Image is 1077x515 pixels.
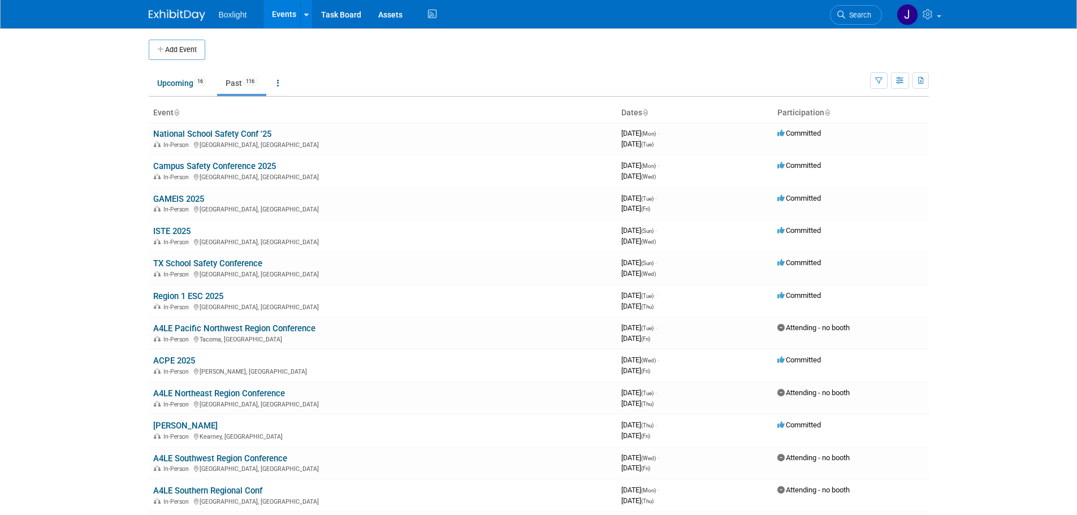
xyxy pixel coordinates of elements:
[149,72,215,94] a: Upcoming16
[154,174,161,179] img: In-Person Event
[641,487,656,494] span: (Mon)
[621,334,650,343] span: [DATE]
[163,271,192,278] span: In-Person
[655,421,657,429] span: -
[621,464,650,472] span: [DATE]
[641,271,656,277] span: (Wed)
[153,334,612,343] div: Tacoma, [GEOGRAPHIC_DATA]
[641,239,656,245] span: (Wed)
[641,141,654,148] span: (Tue)
[773,103,929,123] th: Participation
[641,498,654,504] span: (Thu)
[777,453,850,462] span: Attending - no booth
[658,486,659,494] span: -
[641,293,654,299] span: (Tue)
[641,433,650,439] span: (Fri)
[153,421,218,431] a: [PERSON_NAME]
[621,204,650,213] span: [DATE]
[621,399,654,408] span: [DATE]
[621,140,654,148] span: [DATE]
[153,140,612,149] div: [GEOGRAPHIC_DATA], [GEOGRAPHIC_DATA]
[174,108,179,117] a: Sort by Event Name
[830,5,882,25] a: Search
[154,141,161,147] img: In-Person Event
[621,291,657,300] span: [DATE]
[149,40,205,60] button: Add Event
[153,226,191,236] a: ISTE 2025
[217,72,266,94] a: Past116
[243,77,258,86] span: 116
[149,10,205,21] img: ExhibitDay
[658,129,659,137] span: -
[621,129,659,137] span: [DATE]
[777,486,850,494] span: Attending - no booth
[658,453,659,462] span: -
[641,228,654,234] span: (Sun)
[153,237,612,246] div: [GEOGRAPHIC_DATA], [GEOGRAPHIC_DATA]
[154,433,161,439] img: In-Person Event
[154,271,161,276] img: In-Person Event
[154,336,161,341] img: In-Person Event
[777,421,821,429] span: Committed
[655,226,657,235] span: -
[641,260,654,266] span: (Sun)
[617,103,773,123] th: Dates
[621,269,656,278] span: [DATE]
[777,356,821,364] span: Committed
[163,206,192,213] span: In-Person
[621,172,656,180] span: [DATE]
[655,258,657,267] span: -
[154,401,161,406] img: In-Person Event
[641,465,650,471] span: (Fri)
[621,421,657,429] span: [DATE]
[641,304,654,310] span: (Thu)
[194,77,206,86] span: 16
[153,453,287,464] a: A4LE Southwest Region Conference
[777,194,821,202] span: Committed
[621,496,654,505] span: [DATE]
[777,129,821,137] span: Committed
[621,258,657,267] span: [DATE]
[641,196,654,202] span: (Tue)
[153,129,271,139] a: National School Safety Conf '25
[897,4,918,25] img: Jean Knight
[655,194,657,202] span: -
[621,366,650,375] span: [DATE]
[641,390,654,396] span: (Tue)
[163,141,192,149] span: In-Person
[641,357,656,363] span: (Wed)
[777,388,850,397] span: Attending - no booth
[153,431,612,440] div: Kearney, [GEOGRAPHIC_DATA]
[641,325,654,331] span: (Tue)
[153,464,612,473] div: [GEOGRAPHIC_DATA], [GEOGRAPHIC_DATA]
[621,453,659,462] span: [DATE]
[153,161,276,171] a: Campus Safety Conference 2025
[777,226,821,235] span: Committed
[153,204,612,213] div: [GEOGRAPHIC_DATA], [GEOGRAPHIC_DATA]
[153,302,612,311] div: [GEOGRAPHIC_DATA], [GEOGRAPHIC_DATA]
[153,194,204,204] a: GAMEIS 2025
[163,368,192,375] span: In-Person
[621,237,656,245] span: [DATE]
[153,291,223,301] a: Region 1 ESC 2025
[621,194,657,202] span: [DATE]
[153,399,612,408] div: [GEOGRAPHIC_DATA], [GEOGRAPHIC_DATA]
[641,336,650,342] span: (Fri)
[621,323,657,332] span: [DATE]
[824,108,830,117] a: Sort by Participation Type
[777,161,821,170] span: Committed
[153,258,262,269] a: TX School Safety Conference
[641,401,654,407] span: (Thu)
[153,366,612,375] div: [PERSON_NAME], [GEOGRAPHIC_DATA]
[641,206,650,212] span: (Fri)
[642,108,648,117] a: Sort by Start Date
[777,258,821,267] span: Committed
[153,323,315,334] a: A4LE Pacific Northwest Region Conference
[153,496,612,505] div: [GEOGRAPHIC_DATA], [GEOGRAPHIC_DATA]
[163,239,192,246] span: In-Person
[641,422,654,429] span: (Thu)
[153,356,195,366] a: ACPE 2025
[153,388,285,399] a: A4LE Northeast Region Conference
[621,486,659,494] span: [DATE]
[641,368,650,374] span: (Fri)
